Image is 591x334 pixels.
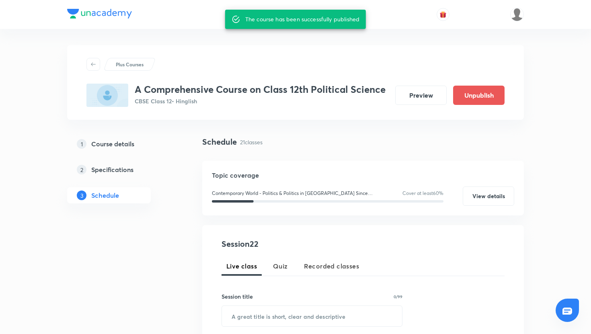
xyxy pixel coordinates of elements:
p: 2 [77,165,86,174]
img: Muzzamil [510,8,524,21]
h5: Topic coverage [212,170,514,180]
button: View details [463,186,514,206]
a: 2Specifications [67,162,176,178]
p: CBSE Class 12 • Hinglish [135,97,386,105]
div: The course has been successfully published [245,12,359,27]
h4: Schedule [202,136,237,148]
p: 0/99 [394,295,402,299]
p: 21 classes [240,138,263,146]
span: Recorded classes [304,261,359,271]
h5: Schedule [91,191,119,200]
img: Company Logo [67,9,132,18]
span: Quiz [273,261,288,271]
button: Unpublish [453,86,505,105]
span: Live class [226,261,257,271]
h6: Session title [222,292,253,301]
a: Company Logo [67,9,132,20]
img: E55A503C-0857-4C46-B400-CC48BBA384DC_plus.png [86,84,128,107]
button: Preview [395,86,447,105]
p: 3 [77,191,86,200]
input: A great title is short, clear and descriptive [222,306,402,326]
h5: Course details [91,139,134,149]
h5: Specifications [91,165,133,174]
h4: Session 22 [222,238,368,250]
p: Plus Courses [116,61,144,68]
img: avatar [439,11,447,18]
h3: A Comprehensive Course on Class 12th Political Science [135,84,386,95]
p: Cover at least 60 % [402,190,443,197]
p: 1 [77,139,86,149]
p: Contemporary World - Politics & Politics in [GEOGRAPHIC_DATA] Since [DATE] [212,190,380,197]
button: avatar [437,8,449,21]
a: 1Course details [67,136,176,152]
